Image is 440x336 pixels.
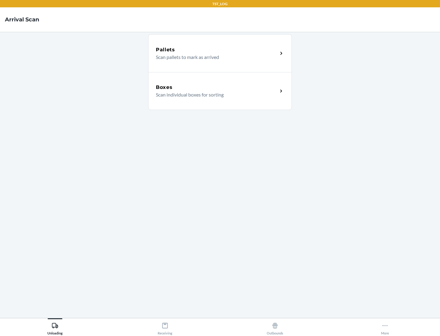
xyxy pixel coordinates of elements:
a: PalletsScan pallets to mark as arrived [148,34,292,72]
button: Outbounds [220,318,330,335]
h4: Arrival Scan [5,16,39,24]
p: TST_LOG [212,1,228,7]
h5: Pallets [156,46,175,53]
p: Scan individual boxes for sorting [156,91,273,98]
p: Scan pallets to mark as arrived [156,53,273,61]
div: More [381,320,389,335]
div: Receiving [158,320,172,335]
button: More [330,318,440,335]
button: Receiving [110,318,220,335]
a: BoxesScan individual boxes for sorting [148,72,292,110]
h5: Boxes [156,84,173,91]
div: Outbounds [267,320,283,335]
div: Unloading [47,320,63,335]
